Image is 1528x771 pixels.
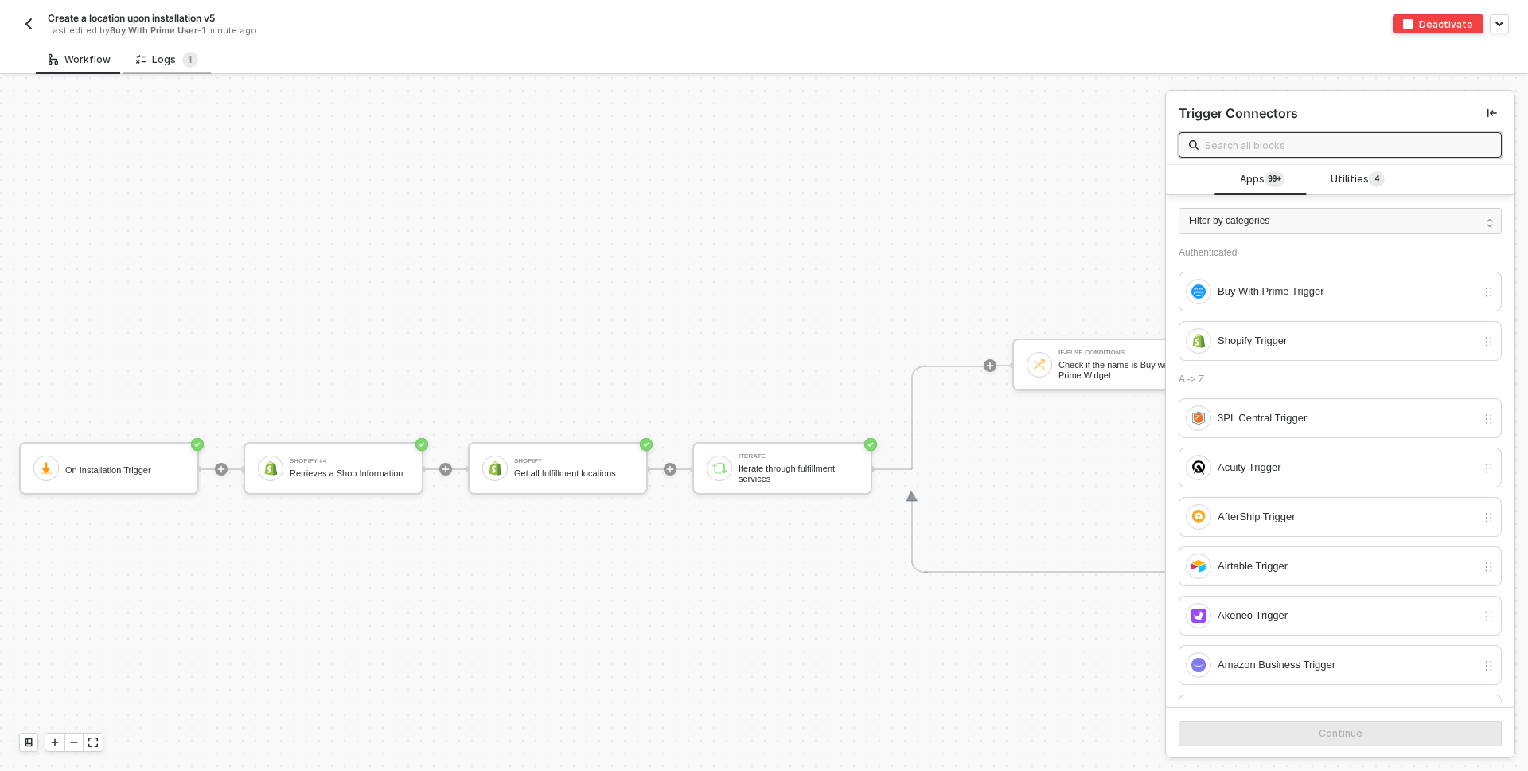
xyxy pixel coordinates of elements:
[1240,171,1284,189] span: Apps
[1218,332,1476,350] div: Shopify Trigger
[1419,18,1473,31] div: Deactivate
[640,438,653,451] span: icon-success-page
[441,464,450,474] span: icon-play
[191,438,204,451] span: icon-success-page
[864,438,877,451] span: icon-success-page
[1058,360,1178,380] div: Check if the name is Buy with Prime Widget
[1191,559,1206,573] img: integration-icon
[1487,108,1497,118] span: icon-collapse-left
[415,438,428,451] span: icon-success-page
[1205,136,1491,154] input: Search all blocks
[188,53,193,65] span: 1
[1483,335,1495,348] img: drag
[1179,374,1502,385] div: A -> Z
[1375,173,1380,186] span: 4
[1369,171,1385,187] sup: 4
[1483,511,1495,524] img: drag
[1179,105,1298,122] div: Trigger Connectors
[1191,460,1206,475] img: integration-icon
[1483,610,1495,623] img: drag
[712,461,727,476] img: icon
[1191,510,1206,524] img: integration-icon
[1218,283,1476,300] div: Buy With Prime Trigger
[1191,411,1206,425] img: integration-icon
[1191,609,1206,623] img: integration-icon
[1393,14,1483,33] button: deactivateDeactivate
[488,461,502,476] img: icon
[88,738,98,747] span: icon-expand
[1218,607,1476,624] div: Akeneo Trigger
[22,18,35,30] img: back
[290,458,409,464] div: Shopify #4
[263,461,278,476] img: icon
[1189,140,1199,150] img: search
[739,453,858,460] div: Iterate
[50,738,60,747] span: icon-play
[1179,721,1502,746] button: Continue
[665,464,675,474] span: icon-play
[514,458,633,464] div: Shopify
[1331,171,1385,189] span: Utilities
[1483,462,1495,475] img: drag
[739,464,858,483] div: Iterate through fulfillment services
[49,53,111,66] div: Workflow
[1265,171,1284,187] sup: 104
[1483,561,1495,573] img: drag
[985,361,995,370] span: icon-play
[1191,658,1206,672] img: integration-icon
[48,25,727,37] div: Last edited by - 1 minute ago
[1058,350,1178,356] div: If-Else Conditions
[65,465,185,476] div: On Installation Trigger
[19,14,38,33] button: back
[48,11,215,25] span: Create a location upon installation v5
[1032,358,1047,372] img: icon
[1218,459,1476,476] div: Acuity Trigger
[1189,213,1269,229] span: Filter by categories
[1191,334,1206,348] img: integration-icon
[69,738,79,747] span: icon-minus
[290,468,409,479] div: Retrieves a Shop Information
[39,461,53,476] img: icon
[216,464,226,474] span: icon-play
[1218,656,1476,674] div: Amazon Business Trigger
[1403,19,1413,29] img: deactivate
[182,52,198,68] sup: 1
[1483,659,1495,672] img: drag
[1218,508,1476,526] div: AfterShip Trigger
[1483,413,1495,425] img: drag
[110,25,197,36] span: Buy With Prime User
[1191,284,1206,299] img: integration-icon
[1218,558,1476,575] div: Airtable Trigger
[1483,286,1495,299] img: drag
[1218,409,1476,427] div: 3PL Central Trigger
[514,468,633,479] div: Get all fulfillment locations
[1179,247,1502,259] div: Authenticated
[136,52,198,68] div: Logs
